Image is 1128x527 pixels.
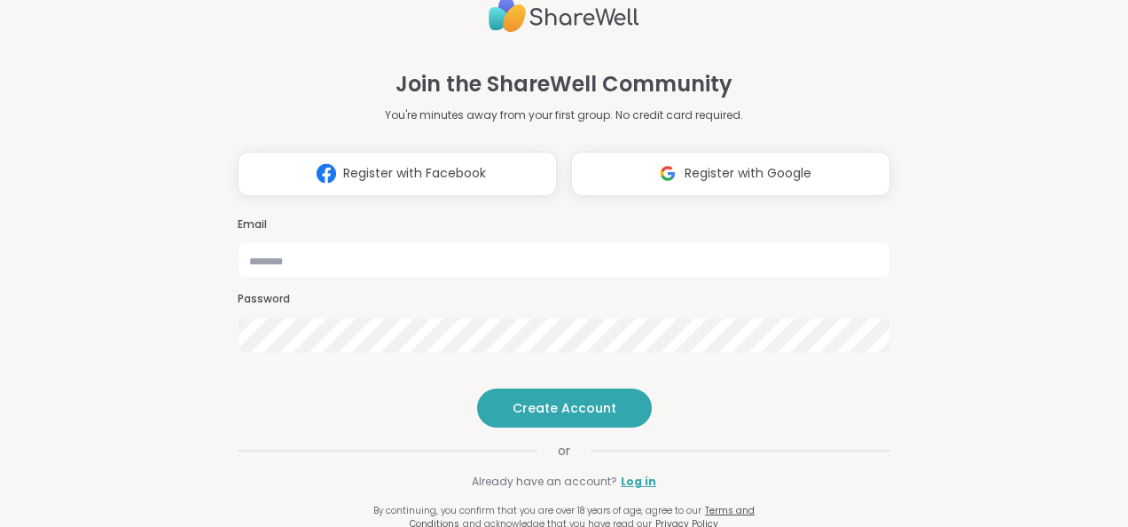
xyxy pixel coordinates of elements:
[238,152,557,196] button: Register with Facebook
[343,164,486,183] span: Register with Facebook
[373,504,701,517] span: By continuing, you confirm that you are over 18 years of age, agree to our
[513,399,616,417] span: Create Account
[238,217,890,232] h3: Email
[537,442,591,460] span: or
[309,157,343,190] img: ShareWell Logomark
[385,107,743,123] p: You're minutes away from your first group. No credit card required.
[685,164,811,183] span: Register with Google
[621,474,656,490] a: Log in
[651,157,685,190] img: ShareWell Logomark
[477,389,652,428] button: Create Account
[571,152,890,196] button: Register with Google
[238,292,890,307] h3: Password
[396,68,732,100] h1: Join the ShareWell Community
[472,474,617,490] span: Already have an account?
